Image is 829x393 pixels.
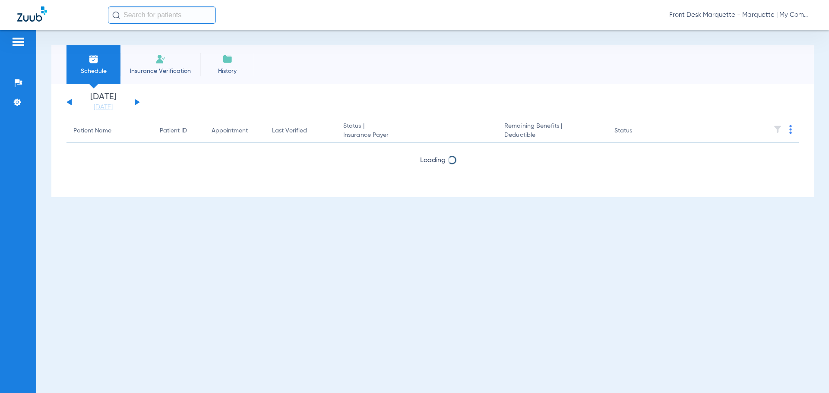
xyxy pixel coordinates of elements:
[73,126,146,135] div: Patient Name
[504,131,600,140] span: Deductible
[773,125,782,134] img: filter.svg
[789,125,792,134] img: group-dot-blue.svg
[343,131,490,140] span: Insurance Payer
[77,93,129,112] li: [DATE]
[17,6,47,22] img: Zuub Logo
[77,103,129,112] a: [DATE]
[272,126,307,135] div: Last Verified
[89,54,99,64] img: Schedule
[336,119,497,143] th: Status |
[127,67,194,75] span: Insurance Verification
[669,11,812,19] span: Front Desk Marquette - Marquette | My Community Dental Centers
[73,67,114,75] span: Schedule
[73,126,111,135] div: Patient Name
[272,126,329,135] div: Last Verified
[112,11,120,19] img: Search Icon
[160,126,198,135] div: Patient ID
[608,119,666,143] th: Status
[11,37,25,47] img: hamburger-icon
[212,126,258,135] div: Appointment
[420,157,446,164] span: Loading
[222,54,233,64] img: History
[108,6,216,24] input: Search for patients
[497,119,607,143] th: Remaining Benefits |
[207,67,248,75] span: History
[212,126,248,135] div: Appointment
[155,54,166,64] img: Manual Insurance Verification
[160,126,187,135] div: Patient ID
